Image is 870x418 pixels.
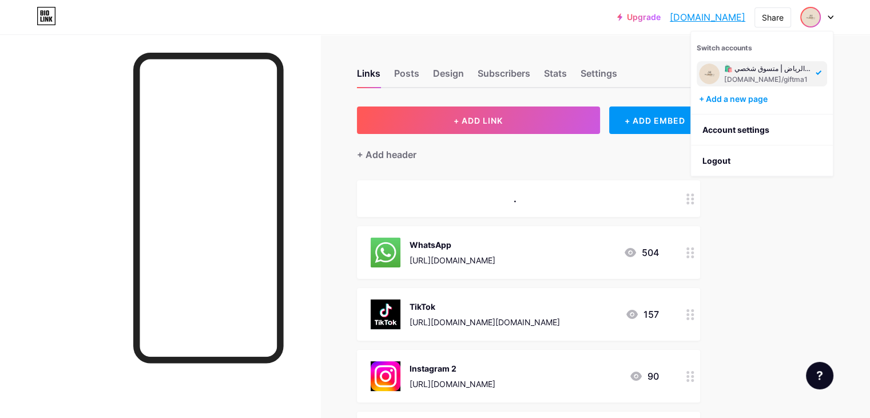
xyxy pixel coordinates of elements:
[609,107,700,134] div: + ADD EMBED
[394,66,419,87] div: Posts
[371,238,400,267] img: WhatsApp
[724,75,812,84] div: [DOMAIN_NAME]/giftma1
[724,64,812,73] div: 🛍️ هدايا الرياض | متسوق شخصي
[410,239,495,251] div: WhatsApp
[801,8,820,26] img: gx3
[371,192,659,206] div: .
[371,299,400,329] img: TikTok
[670,10,745,24] a: [DOMAIN_NAME]
[762,11,784,23] div: Share
[410,254,495,266] div: [URL][DOMAIN_NAME]
[433,66,464,87] div: Design
[410,378,495,390] div: [URL][DOMAIN_NAME]
[371,361,400,391] img: Instagram 2
[357,107,600,134] button: + ADD LINK
[544,66,567,87] div: Stats
[357,148,416,161] div: + Add header
[617,13,661,22] a: Upgrade
[691,145,833,176] li: Logout
[625,307,659,321] div: 157
[410,316,560,328] div: [URL][DOMAIN_NAME][DOMAIN_NAME]
[691,115,833,145] a: Account settings
[697,44,752,52] span: Switch accounts
[581,66,617,87] div: Settings
[478,66,530,87] div: Subscribers
[623,246,659,259] div: 504
[454,116,503,125] span: + ADD LINK
[699,64,720,84] img: gx3
[629,369,659,383] div: 90
[410,362,495,374] div: Instagram 2
[699,93,827,105] div: + Add a new page
[410,301,560,313] div: TikTok
[357,66,380,87] div: Links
